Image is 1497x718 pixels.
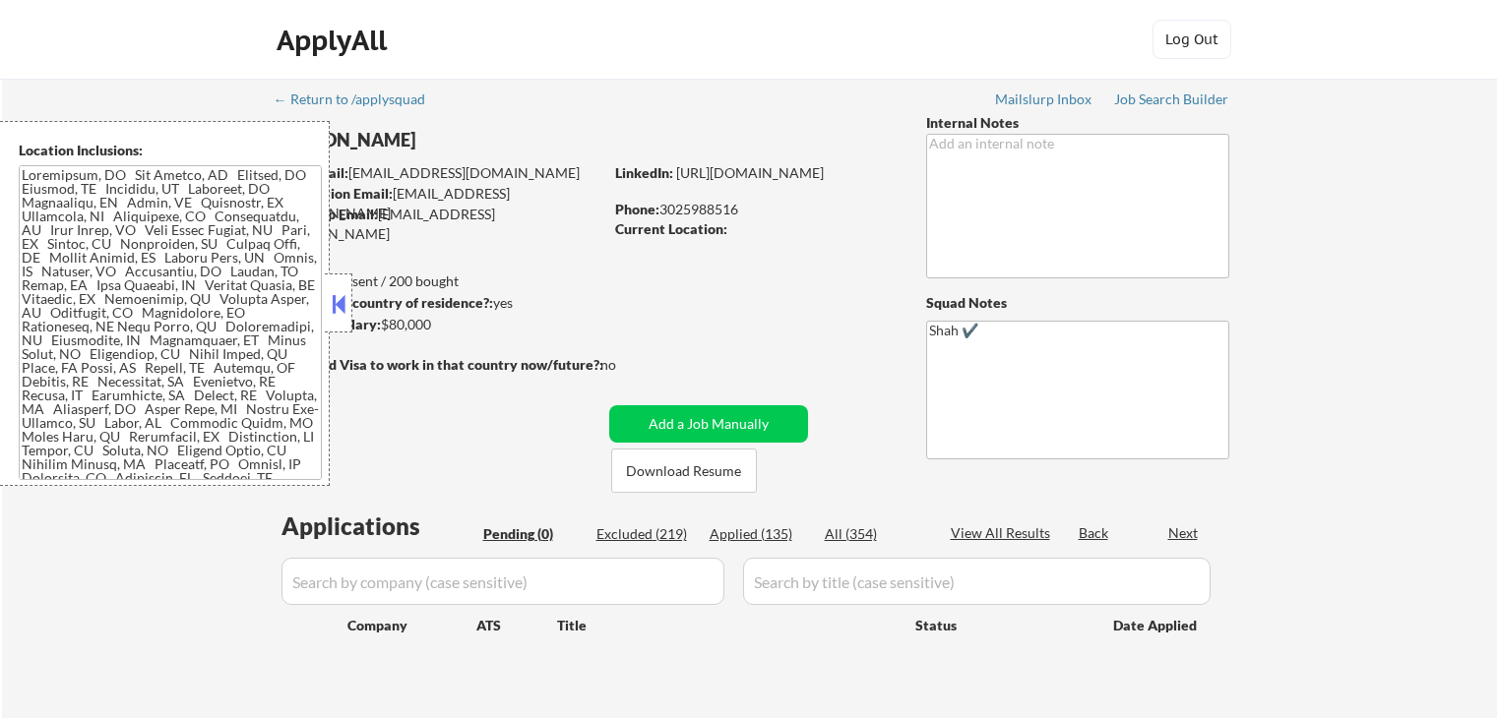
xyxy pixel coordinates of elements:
div: Squad Notes [926,293,1229,313]
div: Job Search Builder [1114,92,1229,106]
div: ApplyAll [277,24,393,57]
div: Next [1168,523,1200,543]
div: View All Results [951,523,1056,543]
input: Search by title (case sensitive) [743,558,1211,605]
div: yes [275,293,596,313]
div: Mailslurp Inbox [995,92,1093,106]
div: Pending (0) [483,524,582,544]
div: Internal Notes [926,113,1229,133]
strong: Can work in country of residence?: [275,294,493,311]
div: ATS [476,616,557,635]
div: 3025988516 [615,200,894,219]
div: [EMAIL_ADDRESS][DOMAIN_NAME] [276,205,602,243]
button: Download Resume [611,449,757,493]
strong: Current Location: [615,220,727,237]
button: Add a Job Manually [609,405,808,443]
div: Excluded (219) [596,524,695,544]
a: ← Return to /applysquad [274,91,444,111]
strong: LinkedIn: [615,164,673,181]
a: [URL][DOMAIN_NAME] [676,164,824,181]
div: no [600,355,656,375]
div: [EMAIL_ADDRESS][DOMAIN_NAME] [277,184,602,222]
a: Mailslurp Inbox [995,91,1093,111]
div: [PERSON_NAME] [276,128,680,152]
a: Job Search Builder [1114,91,1229,111]
div: Title [557,616,897,635]
div: Back [1079,523,1110,543]
div: ← Return to /applysquad [274,92,444,106]
strong: Will need Visa to work in that country now/future?: [276,356,603,373]
div: $80,000 [275,315,602,334]
div: Status [915,607,1085,642]
div: Applied (135) [710,524,808,544]
div: Location Inclusions: [19,141,322,160]
button: Log Out [1153,20,1231,59]
div: Company [347,616,476,635]
div: 135 sent / 200 bought [275,271,602,291]
strong: Phone: [615,201,659,217]
div: Date Applied [1113,616,1200,635]
div: [EMAIL_ADDRESS][DOMAIN_NAME] [277,163,602,183]
div: All (354) [825,524,923,544]
input: Search by company (case sensitive) [281,558,724,605]
div: Applications [281,514,476,538]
